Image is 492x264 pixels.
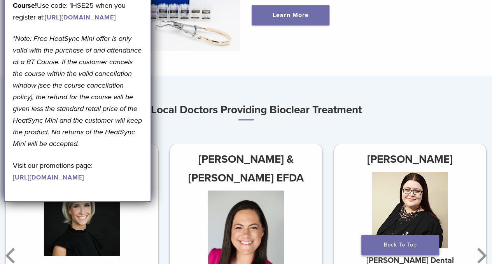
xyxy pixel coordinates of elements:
[45,14,116,21] a: [URL][DOMAIN_NAME]
[361,235,439,255] a: Back To Top
[13,174,84,181] a: [URL][DOMAIN_NAME]
[372,172,448,248] img: Dr. Agnieszka Iwaszczyszyn
[170,150,322,187] h3: [PERSON_NAME] & [PERSON_NAME] EFDA
[44,172,120,255] img: Dr. Anna Abernethy
[334,150,486,169] h3: [PERSON_NAME]
[252,5,329,25] a: Learn More
[13,160,143,183] p: Visit our promotions page:
[13,34,142,148] em: *Note: Free HeatSync Mini offer is only valid with the purchase of and attendance at a BT Course....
